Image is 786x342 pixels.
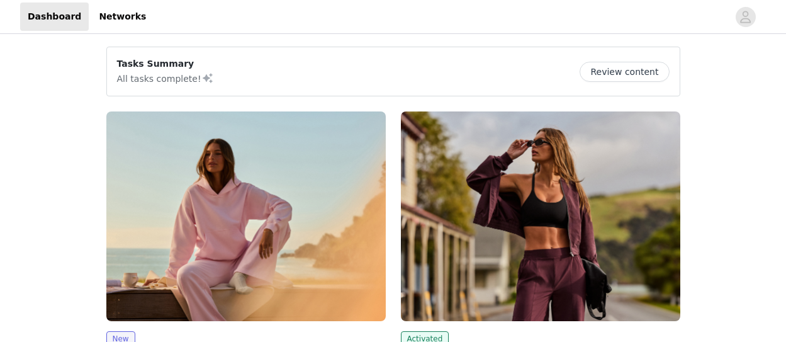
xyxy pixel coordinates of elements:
a: Dashboard [20,3,89,31]
img: Fabletics [401,111,680,321]
a: Networks [91,3,154,31]
button: Review content [580,62,669,82]
p: All tasks complete! [117,71,214,86]
p: Tasks Summary [117,57,214,71]
img: Fabletics [106,111,386,321]
div: avatar [739,7,751,27]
